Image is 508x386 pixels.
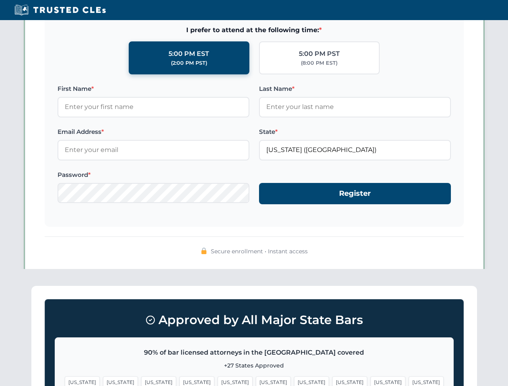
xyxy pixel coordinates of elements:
[299,49,340,59] div: 5:00 PM PST
[55,309,454,331] h3: Approved by All Major State Bars
[171,59,207,67] div: (2:00 PM PST)
[58,84,249,94] label: First Name
[211,247,308,256] span: Secure enrollment • Instant access
[259,183,451,204] button: Register
[259,97,451,117] input: Enter your last name
[201,248,207,254] img: 🔒
[58,140,249,160] input: Enter your email
[65,361,444,370] p: +27 States Approved
[58,97,249,117] input: Enter your first name
[259,127,451,137] label: State
[58,170,249,180] label: Password
[169,49,209,59] div: 5:00 PM EST
[58,127,249,137] label: Email Address
[58,25,451,35] span: I prefer to attend at the following time:
[259,84,451,94] label: Last Name
[301,59,337,67] div: (8:00 PM EST)
[65,347,444,358] p: 90% of bar licensed attorneys in the [GEOGRAPHIC_DATA] covered
[12,4,108,16] img: Trusted CLEs
[259,140,451,160] input: Florida (FL)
